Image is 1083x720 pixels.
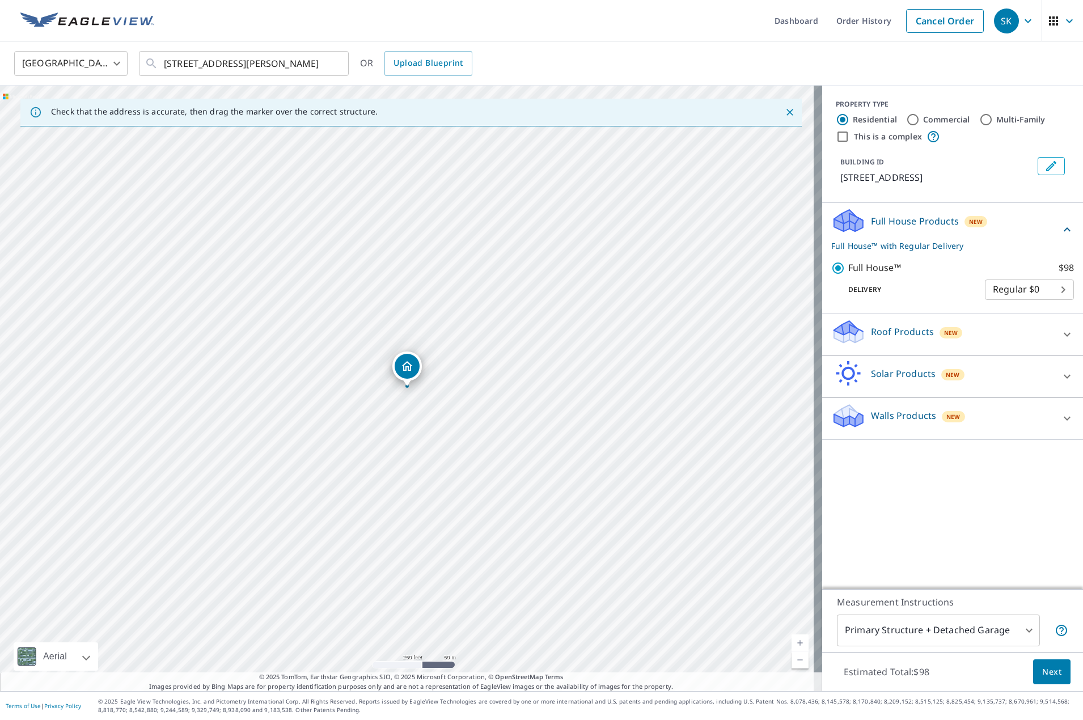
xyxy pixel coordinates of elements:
[394,56,463,70] span: Upload Blueprint
[836,99,1069,109] div: PROPERTY TYPE
[831,240,1060,252] p: Full House™ with Regular Delivery
[6,702,41,710] a: Terms of Use
[985,274,1074,306] div: Regular $0
[782,105,797,120] button: Close
[944,328,958,337] span: New
[51,107,378,117] p: Check that the address is accurate, then drag the marker over the correct structure.
[14,48,128,79] div: [GEOGRAPHIC_DATA]
[384,51,472,76] a: Upload Blueprint
[969,217,983,226] span: New
[994,9,1019,33] div: SK
[792,634,809,651] a: Current Level 17, Zoom In
[792,651,809,668] a: Current Level 17, Zoom Out
[854,131,922,142] label: This is a complex
[871,367,936,380] p: Solar Products
[840,171,1033,184] p: [STREET_ADDRESS]
[871,325,934,338] p: Roof Products
[831,319,1074,351] div: Roof ProductsNew
[259,672,564,682] span: © 2025 TomTom, Earthstar Geographics SIO, © 2025 Microsoft Corporation, ©
[1042,665,1061,679] span: Next
[1033,659,1071,685] button: Next
[1059,261,1074,275] p: $98
[164,48,325,79] input: Search by address or latitude-longitude
[906,9,984,33] a: Cancel Order
[1055,624,1068,637] span: Your report will include the primary structure and a detached garage if one exists.
[923,114,970,125] label: Commercial
[14,642,98,671] div: Aerial
[848,261,901,275] p: Full House™
[495,672,543,681] a: OpenStreetMap
[1038,157,1065,175] button: Edit building 1
[871,214,959,228] p: Full House Products
[946,370,960,379] span: New
[996,114,1046,125] label: Multi-Family
[946,412,961,421] span: New
[98,697,1077,714] p: © 2025 Eagle View Technologies, Inc. and Pictometry International Corp. All Rights Reserved. Repo...
[545,672,564,681] a: Terms
[831,361,1074,393] div: Solar ProductsNew
[831,207,1074,252] div: Full House ProductsNewFull House™ with Regular Delivery
[392,351,422,387] div: Dropped pin, building 1, Residential property, 2110 Dustir Dr Caledonia, WI 53402
[6,702,81,709] p: |
[840,157,884,167] p: BUILDING ID
[837,615,1040,646] div: Primary Structure + Detached Garage
[831,285,985,295] p: Delivery
[20,12,154,29] img: EV Logo
[871,409,936,422] p: Walls Products
[40,642,70,671] div: Aerial
[360,51,472,76] div: OR
[835,659,938,684] p: Estimated Total: $98
[831,403,1074,435] div: Walls ProductsNew
[853,114,897,125] label: Residential
[837,595,1068,609] p: Measurement Instructions
[44,702,81,710] a: Privacy Policy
